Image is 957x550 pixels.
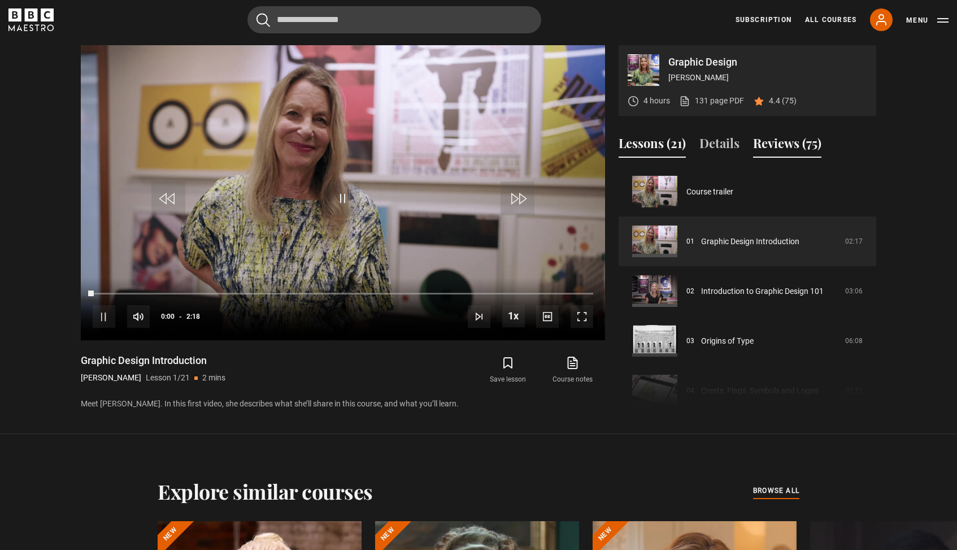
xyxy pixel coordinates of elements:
[81,398,605,410] p: Meet [PERSON_NAME]. In this first video, she describes what she’ll share in this course, and what...
[753,134,821,158] button: Reviews (75)
[571,305,593,328] button: Fullscreen
[643,95,670,107] p: 4 hours
[536,305,559,328] button: Captions
[179,313,182,321] span: -
[8,8,54,31] svg: BBC Maestro
[127,305,150,328] button: Mute
[502,305,525,327] button: Playback Rate
[468,305,490,328] button: Next Lesson
[93,305,115,328] button: Pause
[93,293,593,295] div: Progress Bar
[701,335,754,347] a: Origins of Type
[146,372,190,384] p: Lesson 1/21
[906,15,949,26] button: Toggle navigation
[701,236,799,248] a: Graphic Design Introduction
[679,95,744,107] a: 131 page PDF
[81,372,141,384] p: [PERSON_NAME]
[753,485,799,497] a: browse all
[686,186,733,198] a: Course trailer
[805,15,856,25] a: All Courses
[769,95,797,107] p: 4.4 (75)
[202,372,225,384] p: 2 mins
[476,354,540,387] button: Save lesson
[161,306,175,327] span: 0:00
[668,72,867,84] p: [PERSON_NAME]
[541,354,605,387] a: Course notes
[158,479,373,503] h2: Explore similar courses
[753,485,799,496] span: browse all
[81,45,605,340] video-js: Video Player
[701,285,824,297] a: Introduction to Graphic Design 101
[247,6,541,33] input: Search
[619,134,686,158] button: Lessons (21)
[699,134,739,158] button: Details
[736,15,791,25] a: Subscription
[668,57,867,67] p: Graphic Design
[186,306,200,327] span: 2:18
[81,354,225,367] h1: Graphic Design Introduction
[256,13,270,27] button: Submit the search query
